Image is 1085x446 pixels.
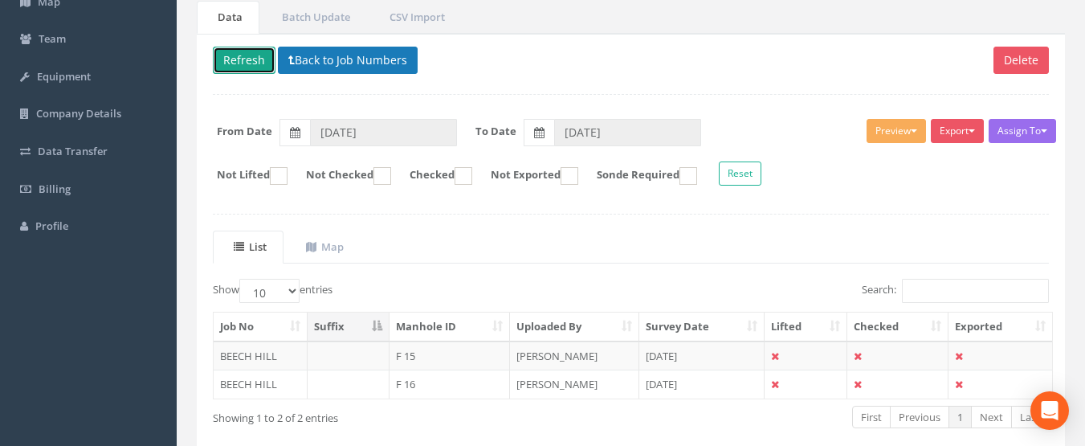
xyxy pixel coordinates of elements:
[1011,406,1049,429] a: Last
[36,106,121,121] span: Company Details
[948,406,972,429] a: 1
[862,279,1049,303] label: Search:
[847,313,948,342] th: Checked: activate to sort column ascending
[931,119,984,143] button: Export
[765,313,847,342] th: Lifted: activate to sort column ascending
[217,124,272,139] label: From Date
[475,167,578,185] label: Not Exported
[213,404,547,426] div: Showing 1 to 2 of 2 entries
[639,370,765,399] td: [DATE]
[38,144,108,158] span: Data Transfer
[554,119,701,146] input: To Date
[394,167,472,185] label: Checked
[39,31,66,46] span: Team
[993,47,1049,74] button: Delete
[581,167,697,185] label: Sonde Required
[239,279,300,303] select: Showentries
[214,342,308,370] td: BEECH HILL
[890,406,949,429] a: Previous
[948,313,1052,342] th: Exported: activate to sort column ascending
[37,69,91,84] span: Equipment
[510,342,639,370] td: [PERSON_NAME]
[1030,391,1069,430] div: Open Intercom Messenger
[261,1,367,34] a: Batch Update
[213,47,275,74] button: Refresh
[234,239,267,254] uib-tab-heading: List
[39,182,71,196] span: Billing
[390,313,511,342] th: Manhole ID: activate to sort column ascending
[639,342,765,370] td: [DATE]
[867,119,926,143] button: Preview
[902,279,1049,303] input: Search:
[290,167,391,185] label: Not Checked
[306,239,344,254] uib-tab-heading: Map
[390,342,511,370] td: F 15
[475,124,516,139] label: To Date
[989,119,1056,143] button: Assign To
[214,370,308,399] td: BEECH HILL
[852,406,891,429] a: First
[971,406,1012,429] a: Next
[214,313,308,342] th: Job No: activate to sort column ascending
[213,279,332,303] label: Show entries
[213,231,283,264] a: List
[197,1,259,34] a: Data
[369,1,462,34] a: CSV Import
[510,370,639,399] td: [PERSON_NAME]
[639,313,765,342] th: Survey Date: activate to sort column ascending
[285,231,361,264] a: Map
[310,119,457,146] input: From Date
[719,162,761,186] button: Reset
[510,313,639,342] th: Uploaded By: activate to sort column ascending
[201,167,288,185] label: Not Lifted
[390,370,511,399] td: F 16
[35,219,68,233] span: Profile
[278,47,418,74] button: Back to Job Numbers
[308,313,390,342] th: Suffix: activate to sort column descending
